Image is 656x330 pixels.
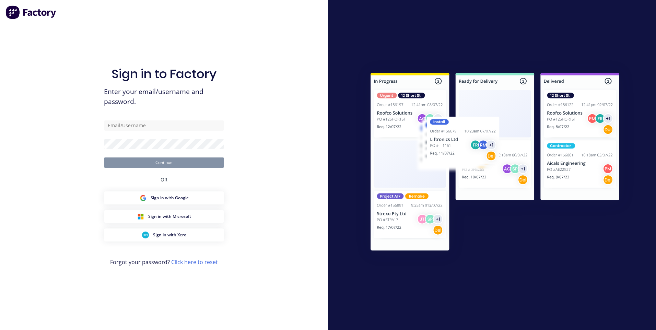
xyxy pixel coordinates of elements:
span: Sign in with Xero [153,232,186,238]
img: Xero Sign in [142,232,149,238]
span: Forgot your password? [110,258,218,266]
img: Microsoft Sign in [137,213,144,220]
button: Continue [104,157,224,168]
img: Factory [5,5,57,19]
a: Click here to reset [171,258,218,266]
span: Sign in with Google [151,195,189,201]
div: OR [161,168,167,191]
span: Sign in with Microsoft [148,213,191,220]
button: Microsoft Sign inSign in with Microsoft [104,210,224,223]
span: Enter your email/username and password. [104,87,224,107]
img: Sign in [355,59,634,267]
input: Email/Username [104,120,224,131]
button: Xero Sign inSign in with Xero [104,228,224,241]
h1: Sign in to Factory [112,67,216,81]
img: Google Sign in [140,195,147,201]
button: Google Sign inSign in with Google [104,191,224,204]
